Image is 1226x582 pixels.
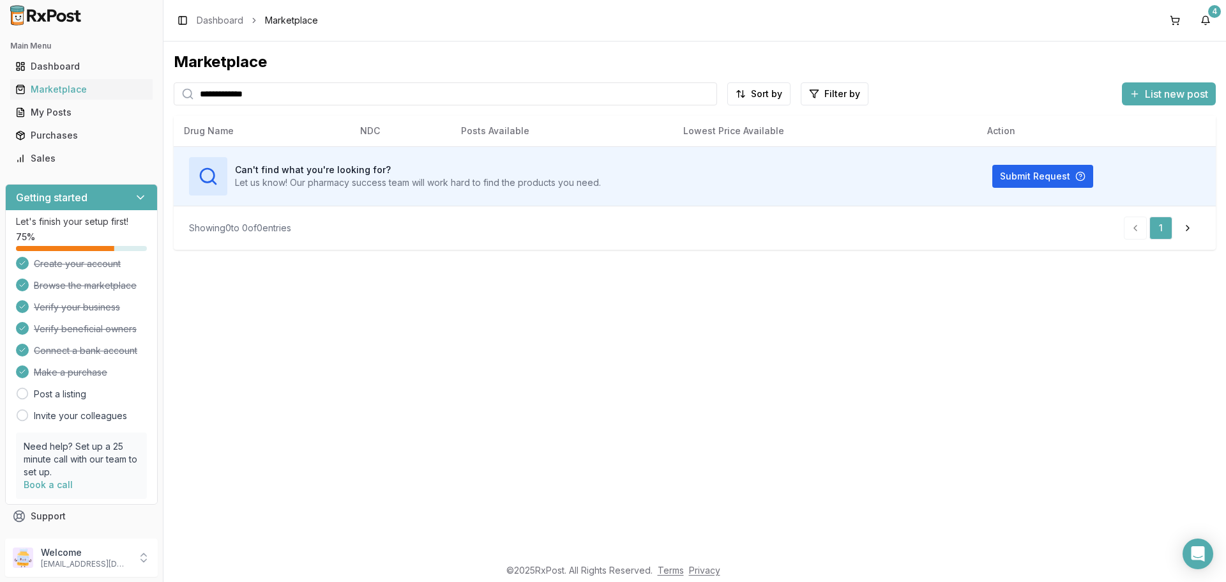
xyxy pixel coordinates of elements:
button: Feedback [5,528,158,551]
button: Marketplace [5,79,158,100]
a: Dashboard [10,55,153,78]
a: List new post [1122,89,1216,102]
th: Posts Available [451,116,673,146]
h3: Can't find what you're looking for? [235,164,601,176]
div: Sales [15,152,148,165]
h3: Getting started [16,190,87,205]
a: Marketplace [10,78,153,101]
nav: breadcrumb [197,14,318,27]
th: Lowest Price Available [673,116,977,146]
button: Submit Request [992,165,1093,188]
th: Drug Name [174,116,350,146]
div: My Posts [15,106,148,119]
img: User avatar [13,548,33,568]
a: Privacy [689,565,720,576]
span: Verify your business [34,301,120,314]
p: Need help? Set up a 25 minute call with our team to set up. [24,440,139,479]
a: Purchases [10,124,153,147]
button: Dashboard [5,56,158,77]
div: Purchases [15,129,148,142]
div: Showing 0 to 0 of 0 entries [189,222,291,234]
a: 1 [1149,217,1172,240]
button: 4 [1195,10,1216,31]
span: 75 % [16,231,35,243]
img: RxPost Logo [5,5,87,26]
div: Open Intercom Messenger [1183,539,1213,569]
span: Feedback [31,533,74,546]
button: Support [5,505,158,528]
span: Filter by [824,88,860,100]
div: 4 [1208,5,1221,18]
button: Sort by [727,82,791,105]
p: [EMAIL_ADDRESS][DOMAIN_NAME] [41,559,130,569]
a: Go to next page [1175,217,1200,240]
nav: pagination [1124,217,1200,240]
span: Sort by [751,88,782,100]
button: Filter by [801,82,868,105]
span: Browse the marketplace [34,279,137,292]
p: Welcome [41,546,130,559]
span: Verify beneficial owners [34,323,137,335]
p: Let us know! Our pharmacy success team will work hard to find the products you need. [235,176,601,189]
button: My Posts [5,102,158,123]
a: Dashboard [197,14,243,27]
span: Connect a bank account [34,344,137,357]
span: List new post [1145,86,1208,102]
a: Post a listing [34,388,86,401]
a: Terms [658,565,684,576]
button: Sales [5,148,158,169]
span: Marketplace [265,14,318,27]
div: Marketplace [174,52,1216,72]
button: List new post [1122,82,1216,105]
button: Purchases [5,125,158,146]
p: Let's finish your setup first! [16,215,147,228]
h2: Main Menu [10,41,153,51]
a: Invite your colleagues [34,410,127,422]
span: Make a purchase [34,366,107,379]
span: Create your account [34,257,121,270]
th: NDC [350,116,451,146]
div: Marketplace [15,83,148,96]
a: Sales [10,147,153,170]
div: Dashboard [15,60,148,73]
a: My Posts [10,101,153,124]
th: Action [977,116,1216,146]
a: Book a call [24,479,73,490]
